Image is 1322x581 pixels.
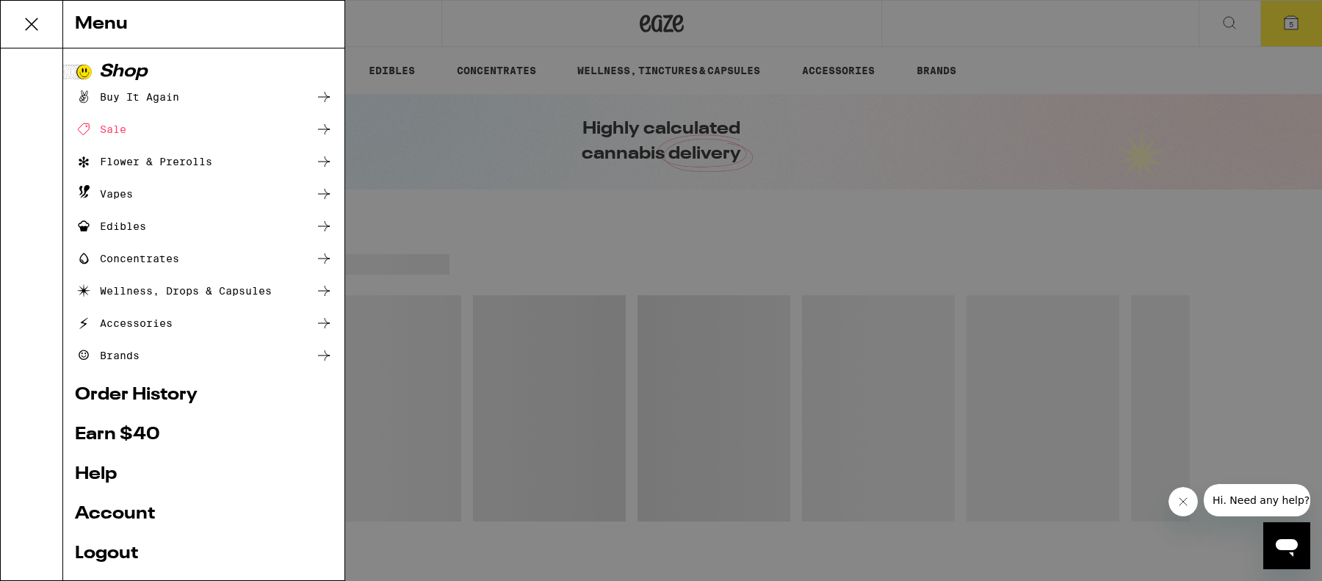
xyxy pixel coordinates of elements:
[75,217,146,235] div: Edibles
[75,545,333,563] a: Logout
[75,466,333,483] a: Help
[1169,487,1198,516] iframe: Close message
[75,282,333,300] a: Wellness, Drops & Capsules
[75,250,179,267] div: Concentrates
[75,88,333,106] a: Buy It Again
[75,347,140,364] div: Brands
[75,314,173,332] div: Accessories
[75,505,333,523] a: Account
[63,1,344,48] div: Menu
[75,217,333,235] a: Edibles
[75,120,333,138] a: Sale
[75,250,333,267] a: Concentrates
[1263,522,1310,569] iframe: Button to launch messaging window
[75,153,212,170] div: Flower & Prerolls
[1204,484,1310,516] iframe: Message from company
[75,282,272,300] div: Wellness, Drops & Capsules
[75,347,333,364] a: Brands
[75,386,333,404] a: Order History
[75,120,126,138] div: Sale
[75,63,333,81] a: Shop
[75,185,133,203] div: Vapes
[75,426,333,444] a: Earn $ 40
[75,153,333,170] a: Flower & Prerolls
[75,185,333,203] a: Vapes
[75,88,179,106] div: Buy It Again
[75,314,333,332] a: Accessories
